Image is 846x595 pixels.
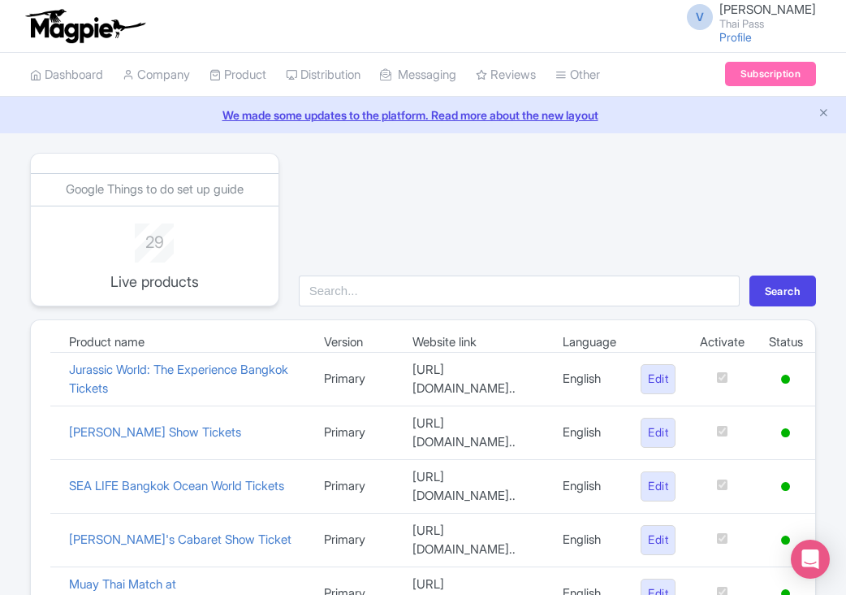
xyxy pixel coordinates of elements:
a: Messaging [380,53,456,98]
a: V [PERSON_NAME] Thai Pass [677,3,816,29]
td: Version [312,333,400,353]
a: Profile [719,30,752,44]
td: English [550,353,628,406]
td: Activate [688,333,757,353]
td: Status [757,333,815,353]
span: [PERSON_NAME] [719,2,816,17]
span: V [687,4,713,30]
td: Primary [312,353,400,406]
a: Company [123,53,190,98]
td: English [550,406,628,460]
a: Google Things to do set up guide [66,181,244,197]
td: [URL][DOMAIN_NAME].. [400,406,551,460]
img: logo-ab69f6fb50320c5b225c76a69d11143b.png [22,8,148,44]
a: Edit [641,418,676,448]
td: English [550,460,628,514]
div: 29 [107,224,201,254]
button: Search [749,276,816,306]
td: [URL][DOMAIN_NAME].. [400,460,551,514]
a: Jurassic World: The Experience Bangkok Tickets [69,362,288,396]
td: English [550,514,628,567]
button: Close announcement [818,105,830,124]
a: SEA LIFE Bangkok Ocean World Tickets [69,478,284,493]
td: Primary [312,406,400,460]
a: Edit [641,525,676,555]
a: We made some updates to the platform. Read more about the new layout [10,106,836,124]
a: Dashboard [30,53,103,98]
a: Product [209,53,266,98]
td: Primary [312,460,400,514]
a: Edit [641,364,676,394]
td: [URL][DOMAIN_NAME].. [400,514,551,567]
td: [URL][DOMAIN_NAME].. [400,353,551,406]
td: Website link [400,333,551,353]
td: Language [550,333,628,353]
small: Thai Pass [719,19,816,29]
a: Other [555,53,600,98]
a: Edit [641,471,676,502]
input: Search... [299,276,740,306]
a: Reviews [476,53,536,98]
a: [PERSON_NAME] Show Tickets [69,424,241,440]
p: Live products [107,271,201,293]
a: Distribution [286,53,360,98]
a: Subscription [725,62,816,86]
div: Open Intercom Messenger [791,540,830,579]
td: Primary [312,514,400,567]
td: Product name [57,333,312,353]
a: [PERSON_NAME]'s Cabaret Show Ticket [69,532,291,547]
